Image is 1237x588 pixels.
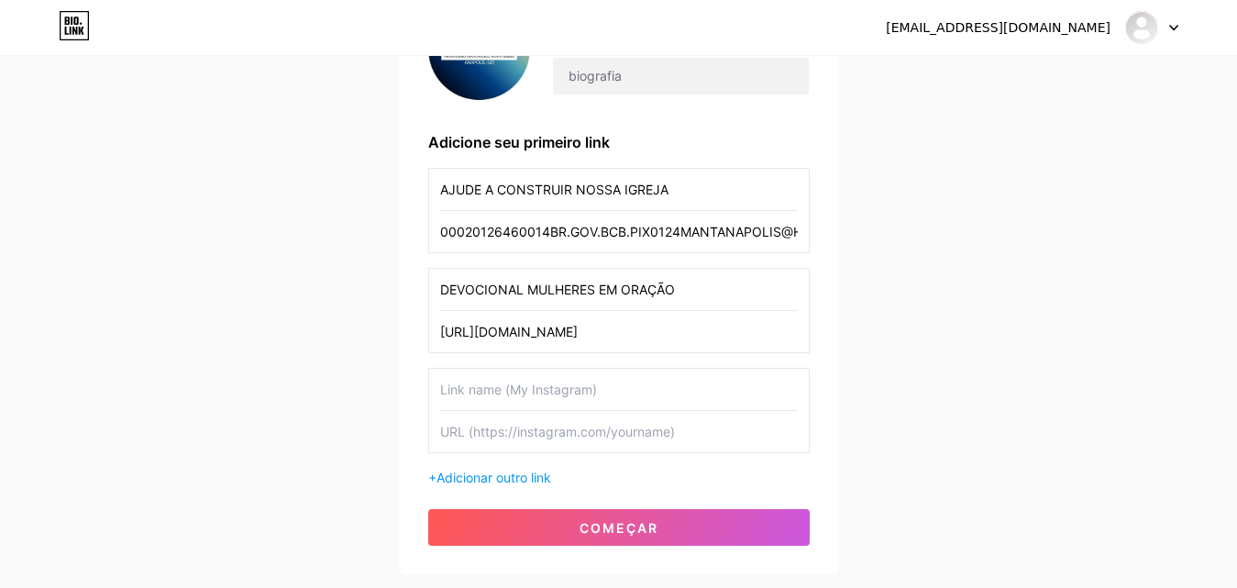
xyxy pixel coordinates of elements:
[1124,10,1159,45] img: mantanapolisgo
[886,20,1110,35] font: [EMAIL_ADDRESS][DOMAIN_NAME]
[440,169,798,210] input: Nome do link (Meu Instagram)
[580,520,658,536] font: começar
[428,509,810,546] button: começar
[553,58,808,94] input: biografia
[440,269,798,310] input: Link name (My Instagram)
[440,411,798,452] input: URL (https://instagram.com/yourname)
[440,311,798,352] input: URL (https://instagram.com/yourname)
[440,369,798,410] input: Link name (My Instagram)
[436,470,551,485] font: Adicionar outro link
[428,133,610,151] font: Adicione seu primeiro link
[428,470,436,485] font: +
[440,211,798,252] input: URL (https://instagram.com/seunome)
